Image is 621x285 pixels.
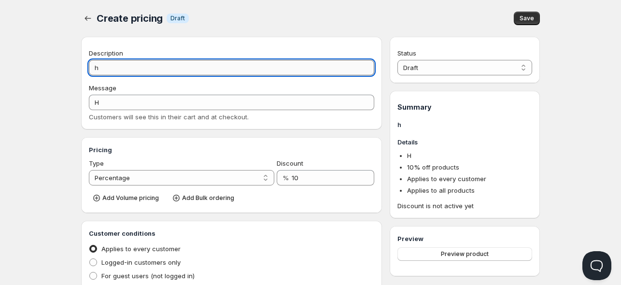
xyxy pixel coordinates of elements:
span: Preview product [441,250,489,258]
input: Private internal description [89,60,374,75]
h1: Summary [397,102,532,112]
span: Add Volume pricing [102,194,159,202]
span: Add Bulk ordering [182,194,234,202]
span: Description [89,49,123,57]
span: Logged-in customers only [101,258,181,266]
span: Type [89,159,104,167]
span: Discount [277,159,303,167]
span: Save [520,14,534,22]
span: For guest users (not logged in) [101,272,195,280]
span: Create pricing [97,13,163,24]
span: H [407,152,411,159]
span: Customers will see this in their cart and at checkout. [89,113,249,121]
button: Add Volume pricing [89,191,165,205]
span: % [282,174,289,182]
span: Message [89,84,116,92]
span: Draft [170,14,185,22]
h3: Details [397,137,532,147]
span: Status [397,49,416,57]
span: Applies to every customer [407,175,486,183]
button: Add Bulk ordering [169,191,240,205]
h3: Preview [397,234,532,243]
h3: Customer conditions [89,228,374,238]
h3: Pricing [89,145,374,155]
span: 10 % off products [407,163,459,171]
span: Applies to every customer [101,245,181,253]
span: Applies to all products [407,186,475,194]
button: Preview product [397,247,532,261]
button: Save [514,12,540,25]
span: Discount is not active yet [397,201,532,211]
iframe: Help Scout Beacon - Open [582,251,611,280]
h3: h [397,120,532,129]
